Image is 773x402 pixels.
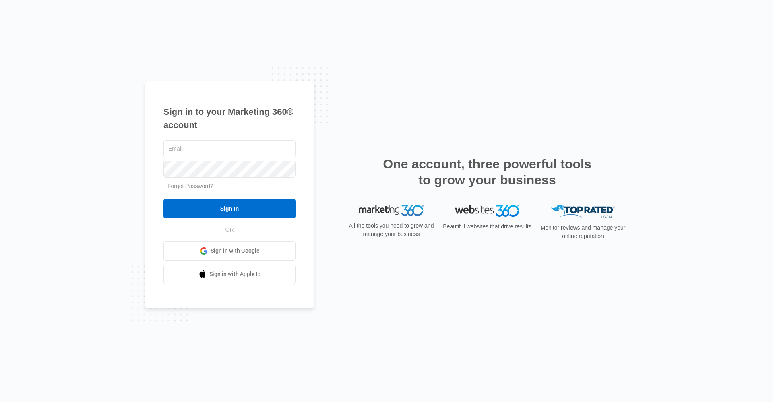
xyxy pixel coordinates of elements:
[163,140,296,157] input: Email
[346,222,436,238] p: All the tools you need to grow and manage your business
[211,247,260,255] span: Sign in with Google
[551,205,615,218] img: Top Rated Local
[380,156,594,188] h2: One account, three powerful tools to grow your business
[163,105,296,132] h1: Sign in to your Marketing 360® account
[359,205,424,216] img: Marketing 360
[538,224,628,240] p: Monitor reviews and manage your online reputation
[442,222,532,231] p: Beautiful websites that drive results
[220,226,240,234] span: OR
[455,205,519,217] img: Websites 360
[163,199,296,218] input: Sign In
[163,241,296,261] a: Sign in with Google
[167,183,213,189] a: Forgot Password?
[163,265,296,284] a: Sign in with Apple Id
[209,270,261,278] span: Sign in with Apple Id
